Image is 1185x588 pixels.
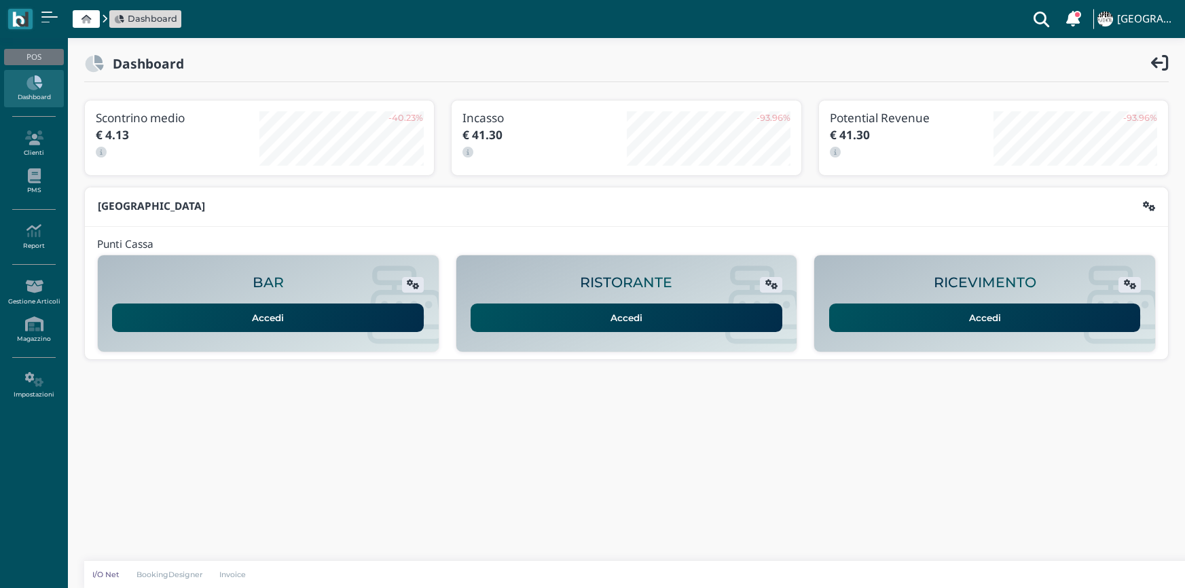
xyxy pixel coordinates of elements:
[96,127,129,143] b: € 4.13
[12,12,28,27] img: logo
[4,367,63,404] a: Impostazioni
[4,125,63,162] a: Clienti
[4,70,63,107] a: Dashboard
[4,274,63,311] a: Gestione Articoli
[471,304,782,332] a: Accedi
[462,111,626,124] h3: Incasso
[1097,12,1112,26] img: ...
[96,111,259,124] h3: Scontrino medio
[112,304,424,332] a: Accedi
[104,56,184,71] h2: Dashboard
[462,127,503,143] b: € 41.30
[4,163,63,200] a: PMS
[829,304,1141,332] a: Accedi
[97,239,153,251] h4: Punti Cassa
[1095,3,1177,35] a: ... [GEOGRAPHIC_DATA]
[1117,14,1177,25] h4: [GEOGRAPHIC_DATA]
[934,275,1036,291] h2: RICEVIMENTO
[98,199,205,213] b: [GEOGRAPHIC_DATA]
[830,111,993,124] h3: Potential Revenue
[4,311,63,348] a: Magazzino
[4,218,63,255] a: Report
[1089,546,1173,576] iframe: Help widget launcher
[580,275,672,291] h2: RISTORANTE
[830,127,870,143] b: € 41.30
[253,275,284,291] h2: BAR
[4,49,63,65] div: POS
[114,12,177,25] a: Dashboard
[128,12,177,25] span: Dashboard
